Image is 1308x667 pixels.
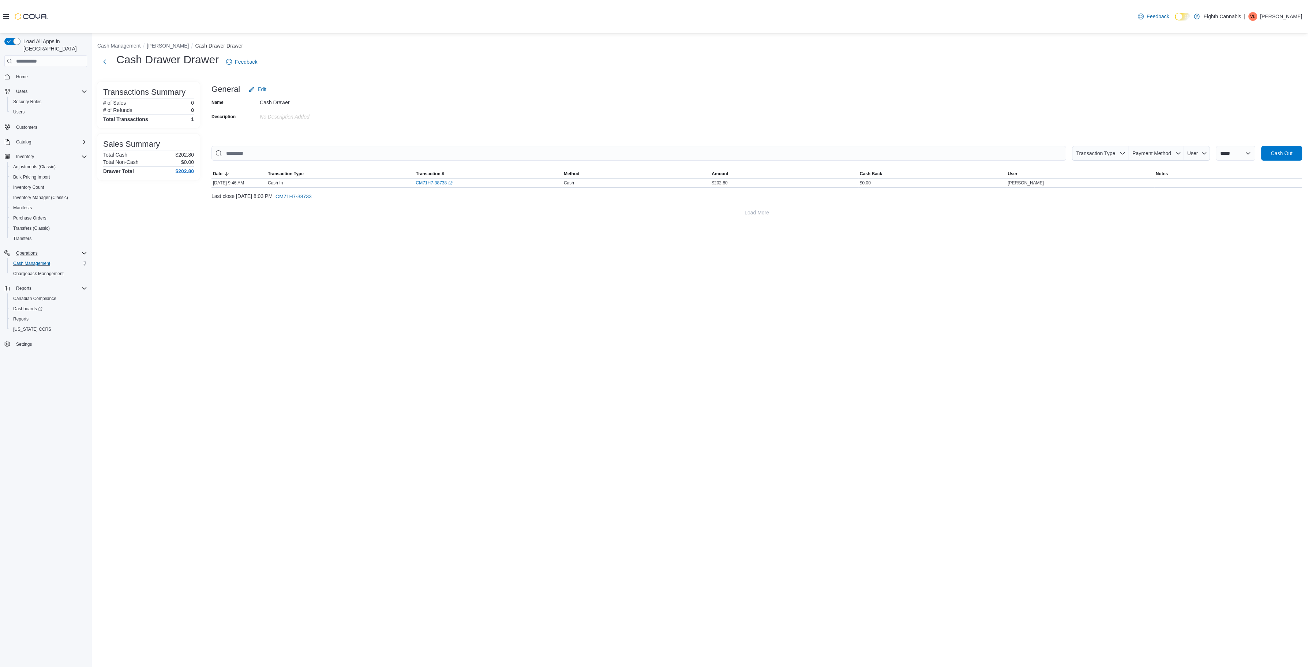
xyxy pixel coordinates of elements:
[13,296,56,301] span: Canadian Compliance
[175,168,194,174] h4: $202.80
[1076,150,1115,156] span: Transaction Type
[211,189,1302,204] div: Last close [DATE] 8:03 PM
[10,269,67,278] a: Chargeback Management
[1,151,90,162] button: Inventory
[7,269,90,279] button: Chargeback Management
[712,180,727,186] span: $202.80
[103,140,160,149] h3: Sales Summary
[1006,169,1154,178] button: User
[213,171,222,177] span: Date
[10,162,59,171] a: Adjustments (Classic)
[195,43,243,49] button: Cash Drawer Drawer
[1135,9,1172,24] a: Feedback
[103,88,185,97] h3: Transactions Summary
[181,159,194,165] p: $0.00
[16,89,27,94] span: Users
[10,304,45,313] a: Dashboards
[1072,146,1128,161] button: Transaction Type
[13,152,87,161] span: Inventory
[7,162,90,172] button: Adjustments (Classic)
[1,86,90,97] button: Users
[13,249,87,258] span: Operations
[10,193,87,202] span: Inventory Manager (Classic)
[562,169,710,178] button: Method
[710,169,858,178] button: Amount
[10,234,34,243] a: Transfers
[10,108,87,116] span: Users
[416,171,444,177] span: Transaction #
[16,341,32,347] span: Settings
[260,111,358,120] div: No Description added
[13,152,37,161] button: Inventory
[1154,169,1302,178] button: Notes
[211,205,1302,220] button: Load More
[1184,146,1210,161] button: User
[13,87,87,96] span: Users
[10,259,87,268] span: Cash Management
[7,107,90,117] button: Users
[116,52,219,67] h1: Cash Drawer Drawer
[4,68,87,368] nav: Complex example
[860,171,882,177] span: Cash Back
[13,122,87,131] span: Customers
[97,55,112,69] button: Next
[10,259,53,268] a: Cash Management
[1261,146,1302,161] button: Cash Out
[7,324,90,334] button: [US_STATE] CCRS
[414,169,562,178] button: Transaction #
[1008,171,1017,177] span: User
[13,340,35,349] a: Settings
[13,225,50,231] span: Transfers (Classic)
[7,258,90,269] button: Cash Management
[13,271,64,277] span: Chargeback Management
[13,72,87,81] span: Home
[268,171,304,177] span: Transaction Type
[13,215,46,221] span: Purchase Orders
[97,42,1302,51] nav: An example of EuiBreadcrumbs
[16,139,31,145] span: Catalog
[13,87,30,96] button: Users
[448,181,453,186] svg: External link
[103,159,139,165] h6: Total Non-Cash
[13,109,25,115] span: Users
[10,294,87,303] span: Canadian Compliance
[1244,12,1245,21] p: |
[1271,150,1292,157] span: Cash Out
[7,172,90,182] button: Bulk Pricing Import
[1,339,90,349] button: Settings
[7,233,90,244] button: Transfers
[1008,180,1044,186] span: [PERSON_NAME]
[10,183,87,192] span: Inventory Count
[211,179,266,187] div: [DATE] 9:46 AM
[1156,171,1168,177] span: Notes
[211,85,240,94] h3: General
[13,123,40,132] a: Customers
[1250,12,1256,21] span: VL
[16,124,37,130] span: Customers
[211,169,266,178] button: Date
[1132,150,1171,156] span: Payment Method
[13,326,51,332] span: [US_STATE] CCRS
[10,203,35,212] a: Manifests
[416,180,453,186] a: CM71H7-38738External link
[13,284,87,293] span: Reports
[13,261,50,266] span: Cash Management
[10,108,27,116] a: Users
[10,315,87,323] span: Reports
[7,203,90,213] button: Manifests
[7,213,90,223] button: Purchase Orders
[103,168,134,174] h4: Drawer Total
[13,99,41,105] span: Security Roles
[564,180,574,186] span: Cash
[1,283,90,293] button: Reports
[858,169,1006,178] button: Cash Back
[7,293,90,304] button: Canadian Compliance
[10,97,44,106] a: Security Roles
[13,236,31,241] span: Transfers
[13,340,87,349] span: Settings
[13,72,31,81] a: Home
[175,152,194,158] p: $202.80
[10,183,47,192] a: Inventory Count
[191,100,194,106] p: 0
[1128,146,1184,161] button: Payment Method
